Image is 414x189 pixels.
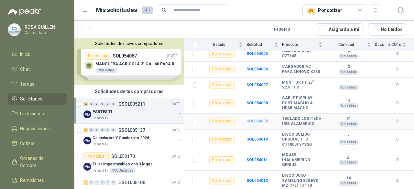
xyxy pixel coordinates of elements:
[100,180,105,185] div: 0
[8,93,67,105] a: Solicitudes
[20,51,30,58] span: Inicio
[77,41,181,46] button: Solicitudes de nuevos compradores
[388,38,414,51] th: # COTs
[8,108,67,120] a: Licitaciones
[162,8,166,12] span: search
[282,42,317,47] span: Producto
[100,102,105,106] div: 0
[388,178,406,184] b: 0
[20,110,44,117] span: Licitaciones
[93,116,108,121] p: Caracol TV
[282,64,322,74] b: CARGADOR AC PARA LENOVO X280
[20,140,35,147] span: Cotizar
[209,156,234,164] div: Por cotizar
[93,109,112,115] p: PARTES TI
[388,51,406,57] b: 0
[388,82,406,88] b: 0
[89,180,94,185] div: 0
[93,142,108,147] p: Caracol TV
[282,80,322,90] b: MONITOR HP 27" V27I FHD
[110,168,136,173] div: 300 Unidades
[89,102,94,106] div: 0
[94,102,99,106] div: 0
[209,136,234,143] div: Por cotizar
[388,100,406,106] b: 0
[246,38,282,51] th: Solicitud
[326,98,371,103] b: 4
[339,140,359,145] div: Unidades
[93,135,149,141] p: Calendarios Y Cuadernos 2026
[209,50,234,58] div: Por cotizar
[282,96,322,111] b: CABLE DISPLAY PORT MACHO A HDMI MACHO
[100,128,105,132] div: 0
[368,23,406,36] button: No Leídos
[83,180,88,185] div: 2
[209,177,234,184] div: Por cotizar
[282,152,322,168] b: MOUSE INALAMBRICO GENIUS
[8,152,67,172] a: Órdenes de Compra
[273,24,311,35] div: 1 - 13 de 13
[118,102,145,106] p: GSOL005211
[111,102,116,106] div: 0
[111,180,116,185] div: 0
[209,100,234,107] div: Por cotizar
[20,95,42,102] span: Solicitudes
[83,163,91,171] img: Company Logo
[326,176,371,181] b: 14
[111,128,116,132] div: 0
[307,7,342,14] div: Por cotizar
[282,49,322,59] b: CARGADOR DELL 0VT148
[94,128,99,132] div: 0
[326,134,371,140] b: 1
[282,132,322,147] b: DISCO SOLIDO CRUCIAL 1TB CT1000P3PSSD
[25,31,65,35] p: Castor Data
[105,102,110,106] div: 0
[105,180,110,185] div: 0
[282,116,322,126] b: TECLADO LOGITECH USB ALAMBRICO
[170,101,181,107] p: [DATE]
[170,127,181,133] p: [DATE]
[246,158,268,162] a: SOL054011
[83,100,183,121] a: 23 0 0 0 0 0 GSOL005211[DATE] Company LogoPARTES TICaracol TV
[20,125,50,132] span: Negociaciones
[375,38,388,51] th: Docs
[8,174,67,186] a: Remisiones
[246,83,268,87] a: SOL054007
[20,80,34,88] span: Tareas
[20,177,44,184] span: Remisiones
[326,42,366,47] span: Cantidad
[246,51,268,56] a: SOL054005
[111,154,135,159] p: SOL053170
[8,24,20,36] img: Company Logo
[388,136,406,142] b: 0
[246,119,268,123] a: SOL054009
[339,103,359,108] div: Unidades
[326,116,371,121] b: 31
[246,137,268,142] a: SOL054010
[105,128,110,132] div: 0
[83,102,88,106] div: 23
[246,178,268,183] a: SOL054012
[8,48,67,60] a: Inicio
[74,38,184,85] div: Solicitudes de nuevos compradoresPor cotizarSOL054067[DATE] MANGUERA AGRICOLA 2" CAL 60 PARA RIEG...
[74,85,184,98] div: Solicitudes de tus compradores
[282,38,326,51] th: Producto
[246,101,268,105] b: SOL054008
[307,8,315,14] div: 39
[326,80,371,85] b: 1
[74,150,184,176] a: Por cotizarSOL053170[DATE] Company LogoTulas impermeables con 3 logos.Caracol TV300 Unidades
[326,64,371,69] b: 2
[8,78,67,90] a: Tareas
[388,118,406,124] b: 0
[246,67,268,71] a: SOL054006
[388,66,406,72] b: 0
[25,25,65,29] p: ROSA GUILLEN
[94,180,99,185] div: 0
